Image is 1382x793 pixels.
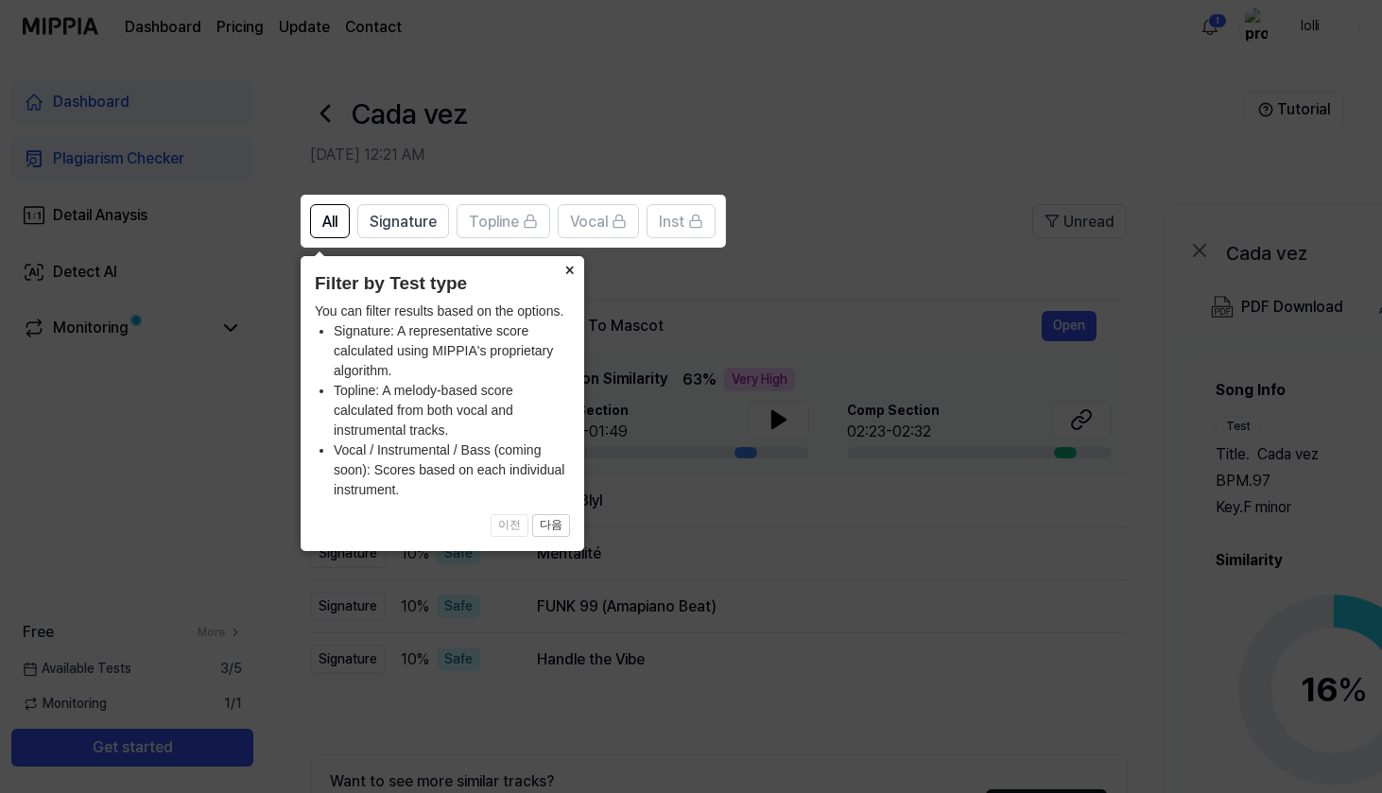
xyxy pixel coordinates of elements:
[334,321,570,381] li: Signature: A representative score calculated using MIPPIA's proprietary algorithm.
[532,514,570,537] button: 다음
[334,381,570,440] li: Topline: A melody-based score calculated from both vocal and instrumental tracks.
[315,270,570,298] header: Filter by Test type
[322,211,337,233] span: All
[310,204,350,238] button: All
[558,204,639,238] button: Vocal
[647,204,716,238] button: Inst
[357,204,449,238] button: Signature
[570,211,608,233] span: Vocal
[334,440,570,500] li: Vocal / Instrumental / Bass (coming soon): Scores based on each individual instrument.
[554,256,584,283] button: Close
[469,211,519,233] span: Topline
[370,211,437,233] span: Signature
[659,211,684,233] span: Inst
[315,302,570,500] div: You can filter results based on the options.
[457,204,550,238] button: Topline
